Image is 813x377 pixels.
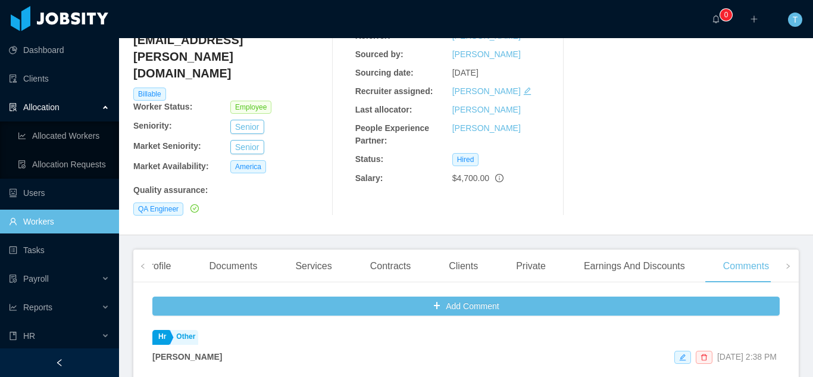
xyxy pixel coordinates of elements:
b: Quality assurance : [133,185,208,195]
div: Private [506,250,555,283]
span: $4,700.00 [452,173,489,183]
span: Employee [230,101,271,114]
b: Status: [355,154,383,164]
b: Recruiter assigned: [355,86,433,96]
h4: [PERSON_NAME][EMAIL_ADDRESS][PERSON_NAME][DOMAIN_NAME] [133,15,327,82]
b: Market Availability: [133,161,209,171]
b: Worker Status: [133,102,192,111]
button: Senior [230,140,264,154]
div: Profile [135,250,180,283]
b: Last allocator: [355,105,412,114]
b: People Experience Partner: [355,123,430,145]
a: icon: profileTasks [9,238,110,262]
b: Sourcing date: [355,68,414,77]
i: icon: left [140,263,146,269]
a: [PERSON_NAME] [452,49,521,59]
span: Allocation [23,102,60,112]
sup: 0 [720,9,732,21]
span: HR [23,331,35,341]
i: icon: line-chart [9,303,17,311]
b: Seniority: [133,121,172,130]
div: Clients [439,250,487,283]
span: QA Engineer [133,202,183,216]
a: icon: auditClients [9,67,110,91]
i: icon: edit [679,354,686,361]
a: icon: robotUsers [9,181,110,205]
a: icon: pie-chartDashboard [9,38,110,62]
b: Sourced by: [355,49,404,59]
div: Contracts [361,250,420,283]
span: info-circle [495,174,504,182]
a: [PERSON_NAME] [452,123,521,133]
i: icon: edit [523,87,531,95]
i: icon: delete [701,354,708,361]
i: icon: plus [750,15,758,23]
a: Other [170,330,198,345]
span: Payroll [23,274,49,283]
a: icon: file-doneAllocation Requests [18,152,110,176]
b: Market Seniority: [133,141,201,151]
a: icon: line-chartAllocated Workers [18,124,110,148]
button: Senior [230,120,264,134]
div: Documents [199,250,267,283]
i: icon: right [785,263,791,269]
strong: [PERSON_NAME] [152,352,222,362]
a: [PERSON_NAME] [452,105,521,114]
span: [DATE] [452,68,479,77]
a: icon: check-circle [188,204,199,213]
span: Reports [23,303,52,312]
i: icon: book [9,332,17,340]
i: icon: file-protect [9,275,17,283]
span: Billable [133,88,166,101]
a: icon: userWorkers [9,210,110,233]
button: icon: plusAdd Comment [152,297,780,316]
a: [PERSON_NAME] [452,86,521,96]
span: Hired [452,153,479,166]
span: T [793,13,798,27]
i: icon: solution [9,103,17,111]
a: Hr [152,330,169,345]
i: icon: bell [712,15,720,23]
span: America [230,160,266,173]
b: Salary: [355,173,383,183]
div: Services [286,250,341,283]
span: [DATE] 2:38 PM [717,352,777,362]
div: Earnings And Discounts [574,250,695,283]
div: Comments [714,250,778,283]
i: icon: check-circle [190,204,199,213]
